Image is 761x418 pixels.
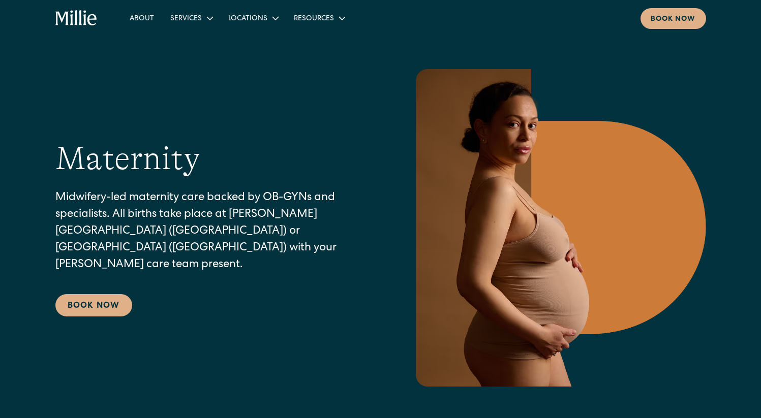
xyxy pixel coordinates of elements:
[121,10,162,26] a: About
[220,10,286,26] div: Locations
[55,190,369,274] p: Midwifery-led maternity care backed by OB-GYNs and specialists. All births take place at [PERSON_...
[55,294,132,316] a: Book Now
[409,69,706,387] img: Pregnant woman in neutral underwear holding her belly, standing in profile against a warm-toned g...
[170,14,202,24] div: Services
[286,10,352,26] div: Resources
[55,10,98,26] a: home
[294,14,334,24] div: Resources
[55,139,200,178] h1: Maternity
[162,10,220,26] div: Services
[651,14,696,25] div: Book now
[228,14,267,24] div: Locations
[641,8,706,29] a: Book now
